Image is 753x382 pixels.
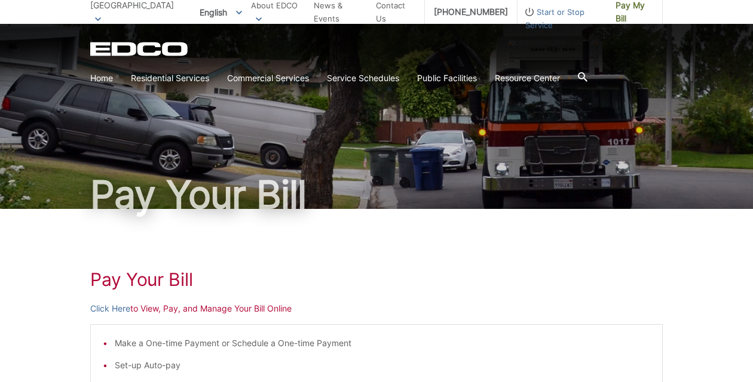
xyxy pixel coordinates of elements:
h1: Pay Your Bill [90,175,663,214]
a: Service Schedules [327,72,399,85]
a: EDCD logo. Return to the homepage. [90,42,189,56]
span: English [191,2,251,22]
p: to View, Pay, and Manage Your Bill Online [90,302,663,315]
li: Set-up Auto-pay [115,359,650,372]
a: Commercial Services [227,72,309,85]
li: Make a One-time Payment or Schedule a One-time Payment [115,337,650,350]
a: Click Here [90,302,130,315]
h1: Pay Your Bill [90,269,663,290]
a: Public Facilities [417,72,477,85]
a: Resource Center [495,72,560,85]
a: Home [90,72,113,85]
a: Residential Services [131,72,209,85]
